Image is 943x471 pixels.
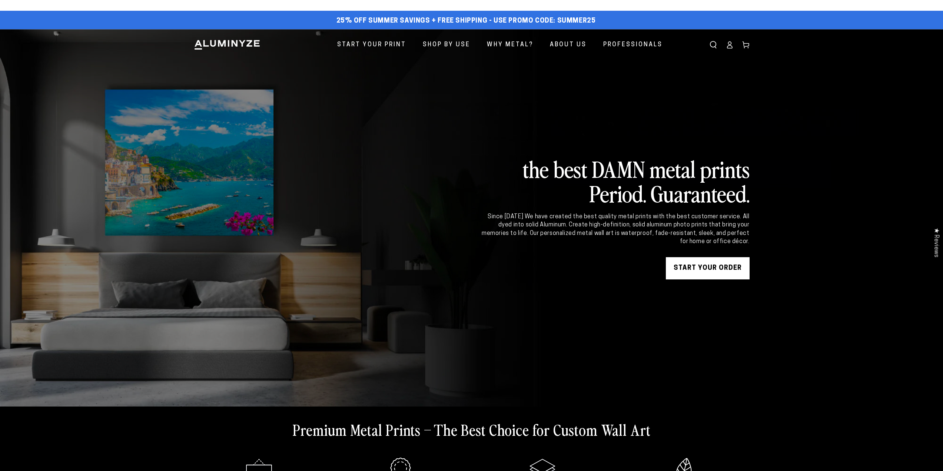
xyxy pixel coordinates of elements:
a: Shop By Use [417,35,476,55]
a: START YOUR Order [666,257,750,279]
span: About Us [550,40,587,50]
a: Professionals [598,35,668,55]
span: Why Metal? [487,40,533,50]
div: Click to open Judge.me floating reviews tab [929,222,943,263]
a: Why Metal? [481,35,539,55]
span: 25% off Summer Savings + Free Shipping - Use Promo Code: SUMMER25 [336,17,596,25]
h2: Premium Metal Prints – The Best Choice for Custom Wall Art [293,420,651,439]
div: Since [DATE] We have created the best quality metal prints with the best customer service. All dy... [481,213,750,246]
summary: Search our site [705,37,721,53]
span: Start Your Print [337,40,406,50]
h2: the best DAMN metal prints Period. Guaranteed. [481,156,750,205]
img: Aluminyze [194,39,260,50]
span: Shop By Use [423,40,470,50]
a: About Us [544,35,592,55]
span: Professionals [603,40,663,50]
a: Start Your Print [332,35,412,55]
